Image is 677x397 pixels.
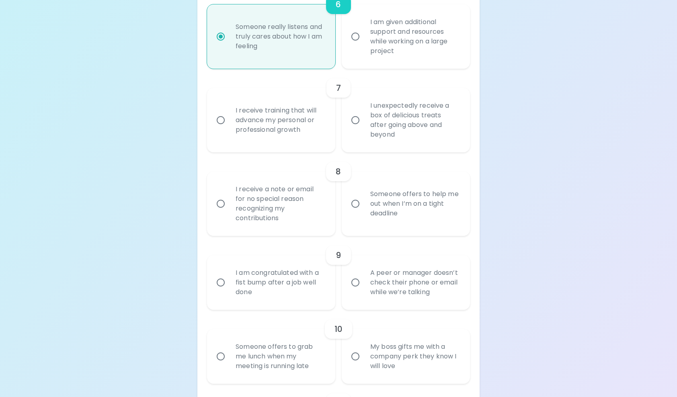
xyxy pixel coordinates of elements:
[207,236,470,310] div: choice-group-check
[364,180,466,228] div: Someone offers to help me out when I’m on a tight deadline
[364,91,466,149] div: I unexpectedly receive a box of delicious treats after going above and beyond
[229,258,331,307] div: I am congratulated with a fist bump after a job well done
[229,332,331,381] div: Someone offers to grab me lunch when my meeting is running late
[336,165,341,178] h6: 8
[207,152,470,236] div: choice-group-check
[229,96,331,144] div: I receive training that will advance my personal or professional growth
[207,310,470,384] div: choice-group-check
[336,249,341,262] h6: 9
[364,8,466,65] div: I am given additional support and resources while working on a large project
[364,332,466,381] div: My boss gifts me with a company perk they know I will love
[229,12,331,61] div: Someone really listens and truly cares about how I am feeling
[364,258,466,307] div: A peer or manager doesn’t check their phone or email while we’re talking
[207,69,470,152] div: choice-group-check
[336,82,341,94] h6: 7
[334,323,343,336] h6: 10
[229,175,331,233] div: I receive a note or email for no special reason recognizing my contributions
